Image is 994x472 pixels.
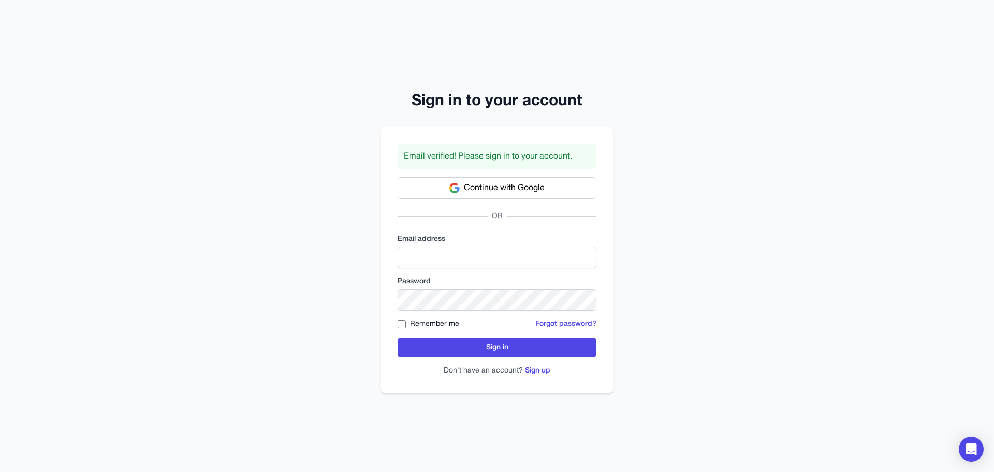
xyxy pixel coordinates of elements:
button: Forgot password? [535,319,596,330]
div: Open Intercom Messenger [959,437,984,462]
button: Continue with Google [398,177,596,199]
label: Password [398,277,596,287]
span: Continue with Google [464,182,545,194]
label: Remember me [410,319,459,330]
img: Google [449,183,460,193]
div: Email verified! Please sign in to your account. [398,144,596,169]
h2: Sign in to your account [381,92,613,111]
label: Email address [398,234,596,245]
p: Don't have an account? [398,366,596,376]
span: OR [488,211,507,222]
button: Sign up [525,366,550,376]
button: Sign in [398,338,596,357]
